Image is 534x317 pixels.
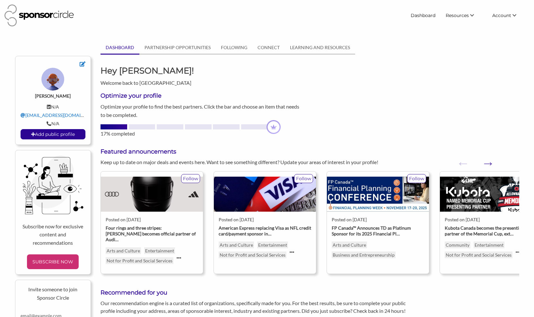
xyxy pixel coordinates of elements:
a: FOLLOWING [216,41,252,54]
span: Account [492,13,511,18]
div: Welcome back to [GEOGRAPHIC_DATA] [96,65,203,87]
strong: Kubota Canada becomes the presenting partner of the Memorial Cup, ext … [445,225,524,236]
p: Follow [294,174,313,183]
p: Follow [181,174,200,183]
strong: American Express replacing Visa as NFL credit card/payment sponsor in … [219,225,311,236]
a: SUBSCRIBE NOW [30,257,76,267]
div: Our recommendation engine is a curated list of organizations, specifically made for you. For the ... [96,299,417,315]
img: uw6ppibgsjh5p6pveblx.jpg [214,177,316,212]
button: Previous [456,157,463,163]
img: dashboard-profile-progress-crown-a4ad1e52.png [267,120,280,134]
img: Sponsor Circle Logo [4,4,74,26]
h1: Hey [PERSON_NAME]! [101,65,198,76]
a: CONNECT [252,41,285,54]
p: Add public profile [21,129,85,139]
li: Resources [441,10,487,21]
strong: FP Canada™ Announces TD as Platinum Sponsor for its 2025 Financial Pl … [332,225,411,236]
li: Account [487,10,530,21]
img: FP_Canada_FP_Canada__Announces_TD_as_Platinum_Sponsor_for_its_20.jpg [327,177,429,212]
div: N/A [21,121,86,127]
strong: [PERSON_NAME] [35,93,71,99]
button: Next [481,157,488,163]
p: Entertainment [257,242,288,248]
img: ToyFaces_Colored_BG_8_cw6kwm [41,68,64,91]
p: Arts and Culture [219,242,254,248]
h3: Featured announcements [101,148,519,156]
h3: Optimize your profile [101,92,305,100]
span: N/A [51,104,59,110]
a: Arts and Culture [106,247,141,254]
p: Arts and Culture [332,242,367,248]
a: LEARNING AND RESOURCES [285,41,355,54]
p: Follow [407,174,426,183]
div: Keep up to date on major deals and events here. Want to see something different? Update your area... [96,158,417,166]
a: [EMAIL_ADDRESS][DOMAIN_NAME] [21,112,101,118]
strong: Four rings and three stripes: [PERSON_NAME] becomes official partner of Audi … [106,225,196,242]
div: Posted on [DATE] [332,217,424,223]
img: dashboard-subscribe-d8af307e.png [21,155,86,214]
a: Not for Profit and Social Services [106,257,173,264]
a: PARTNERSHIP OPPORTUNITIES [139,41,216,54]
div: Posted on [DATE] [219,217,311,223]
div: 17% completed [101,130,305,137]
p: Not for Profit and Social Services [445,251,512,258]
p: Subscribe now for exclusive content and recommendations [21,222,86,247]
p: Not for Profit and Social Services [219,251,286,258]
p: Entertainment [474,242,504,248]
p: Community [445,242,470,248]
p: Business and Entrepreneurship [332,251,396,258]
a: Entertainment [144,247,175,254]
div: Posted on [DATE] [106,217,198,223]
img: r84zpbuasg2t5gjksx0q.avif [101,177,203,212]
a: Add public profile [21,129,86,139]
h3: Recommended for you [101,289,519,297]
a: Dashboard [406,10,441,21]
p: Optimize your profile to find the best partners. Click the bar and choose an item that needs to b... [101,102,305,119]
p: Invite someone to join Sponsor Circle [21,285,86,302]
a: DASHBOARD [101,41,139,54]
span: Resources [446,13,469,18]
